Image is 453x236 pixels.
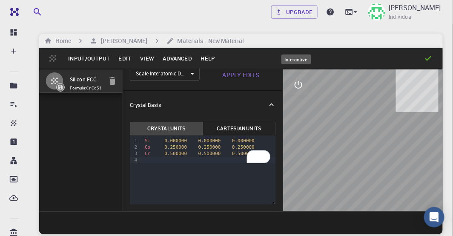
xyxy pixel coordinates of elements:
[130,66,199,81] div: Scale Interatomic Distances
[123,91,282,118] div: Crystal Basis
[70,85,102,92] span: Formula:
[203,122,276,135] button: CartesianUnits
[142,136,276,165] div: To enrich screen reader interactions, please activate Accessibility in Grammarly extension settings
[7,8,19,16] img: logo
[130,144,138,150] div: 2
[145,144,150,150] span: Co
[145,151,150,156] span: Cr
[17,6,48,14] span: Support
[130,157,138,163] div: 4
[368,3,385,20] img: moaid k hussain
[389,13,413,21] span: Individual
[158,52,196,65] button: Advanced
[424,207,444,227] div: Open Intercom Messenger
[232,138,255,144] span: 0.000000
[174,36,244,46] h6: Materials - New Material
[164,144,187,150] span: 0.250000
[86,86,102,90] code: CrCoSi
[196,52,219,65] button: Help
[52,36,71,46] h6: Home
[198,144,221,150] span: 0.250000
[206,66,276,83] button: Apply Edits
[130,138,138,144] div: 1
[232,151,255,156] span: 0.500000
[164,138,187,144] span: 0.000000
[130,101,161,109] p: Crystal Basis
[64,52,114,65] button: Input/Output
[145,138,150,144] span: Si
[136,64,158,69] label: Lattice units
[130,122,203,135] button: CrystalUnits
[97,36,147,46] h6: [PERSON_NAME]
[271,5,318,19] a: Upgrade
[130,150,138,157] div: 3
[43,36,246,46] nav: breadcrumb
[114,52,136,65] button: Edit
[198,138,221,144] span: 0.000000
[136,52,159,65] button: View
[389,3,441,13] p: [PERSON_NAME]
[232,144,255,150] span: 0.250000
[198,151,221,156] span: 0.500000
[164,151,187,156] span: 0.500000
